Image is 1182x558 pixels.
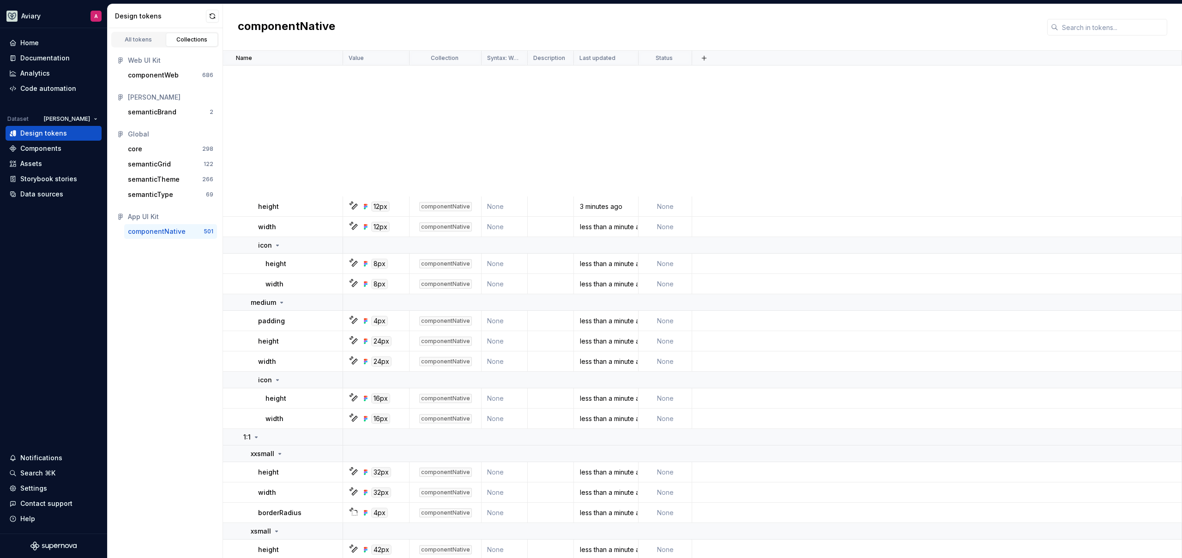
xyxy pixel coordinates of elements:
div: All tokens [115,36,162,43]
a: componentWeb686 [124,68,217,83]
div: less than a minute ago [574,259,638,268]
div: Components [20,144,61,153]
div: 4px [371,316,388,326]
div: componentNative [419,545,472,554]
td: None [482,217,528,237]
div: A [94,12,98,20]
div: less than a minute ago [574,279,638,289]
div: Dataset [7,115,29,123]
div: Assets [20,159,42,168]
div: 266 [202,176,213,183]
td: None [639,311,692,331]
div: componentNative [419,414,472,423]
div: less than a minute ago [574,414,638,423]
div: Collections [169,36,215,43]
a: Design tokens [6,126,102,141]
td: None [482,351,528,372]
div: 122 [204,160,213,168]
td: None [639,503,692,523]
div: componentNative [419,202,472,211]
div: Code automation [20,84,76,93]
div: less than a minute ago [574,316,638,326]
div: less than a minute ago [574,488,638,497]
p: height [258,202,279,211]
div: Contact support [20,499,72,508]
div: Home [20,38,39,47]
div: semanticTheme [128,175,180,184]
div: 8px [371,259,388,269]
a: semanticGrid122 [124,157,217,172]
p: Collection [431,54,458,62]
td: None [482,503,528,523]
div: Help [20,514,35,523]
p: icon [258,375,272,385]
div: Analytics [20,69,50,78]
div: Storybook stories [20,174,77,184]
a: Data sources [6,187,102,202]
div: 8px [371,279,388,289]
div: 12px [371,222,390,232]
div: 16px [371,393,390,404]
div: 686 [202,71,213,79]
td: None [639,274,692,294]
div: 3 minutes ago [574,202,638,211]
div: 69 [206,191,213,198]
a: Supernova Logo [30,541,77,551]
p: Syntax: Web [487,54,520,62]
td: None [482,462,528,482]
div: 16px [371,414,390,424]
td: None [482,196,528,217]
td: None [639,217,692,237]
div: Search ⌘K [20,469,55,478]
div: core [128,144,142,154]
button: semanticTheme266 [124,172,217,187]
div: less than a minute ago [574,222,638,232]
p: width [265,279,283,289]
p: height [265,394,286,403]
a: Settings [6,481,102,496]
div: Global [128,130,213,139]
td: None [482,482,528,503]
a: Code automation [6,81,102,96]
a: semanticType69 [124,187,217,202]
div: 32px [371,467,391,477]
div: componentNative [419,357,472,366]
div: Aviary [21,12,41,21]
a: Storybook stories [6,172,102,186]
div: componentNative [419,316,472,326]
div: componentNative [128,227,186,236]
div: less than a minute ago [574,508,638,517]
p: Last updated [579,54,615,62]
p: Value [349,54,364,62]
td: None [639,196,692,217]
td: None [482,409,528,429]
div: App UI Kit [128,212,213,221]
button: Notifications [6,451,102,465]
h2: componentNative [238,19,335,36]
p: height [265,259,286,268]
p: width [258,222,276,232]
button: core298 [124,142,217,156]
td: None [639,409,692,429]
div: [PERSON_NAME] [128,93,213,102]
td: None [482,254,528,274]
input: Search in tokens... [1058,19,1167,36]
td: None [639,482,692,503]
div: less than a minute ago [574,545,638,554]
p: width [265,414,283,423]
div: 501 [204,228,213,235]
div: componentNative [419,337,472,346]
button: Search ⌘K [6,466,102,481]
div: componentNative [419,394,472,403]
button: componentNative501 [124,224,217,239]
div: 24px [371,356,392,367]
td: None [639,254,692,274]
div: semanticType [128,190,173,199]
div: componentWeb [128,71,179,80]
p: width [258,488,276,497]
p: Status [656,54,673,62]
a: Assets [6,156,102,171]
